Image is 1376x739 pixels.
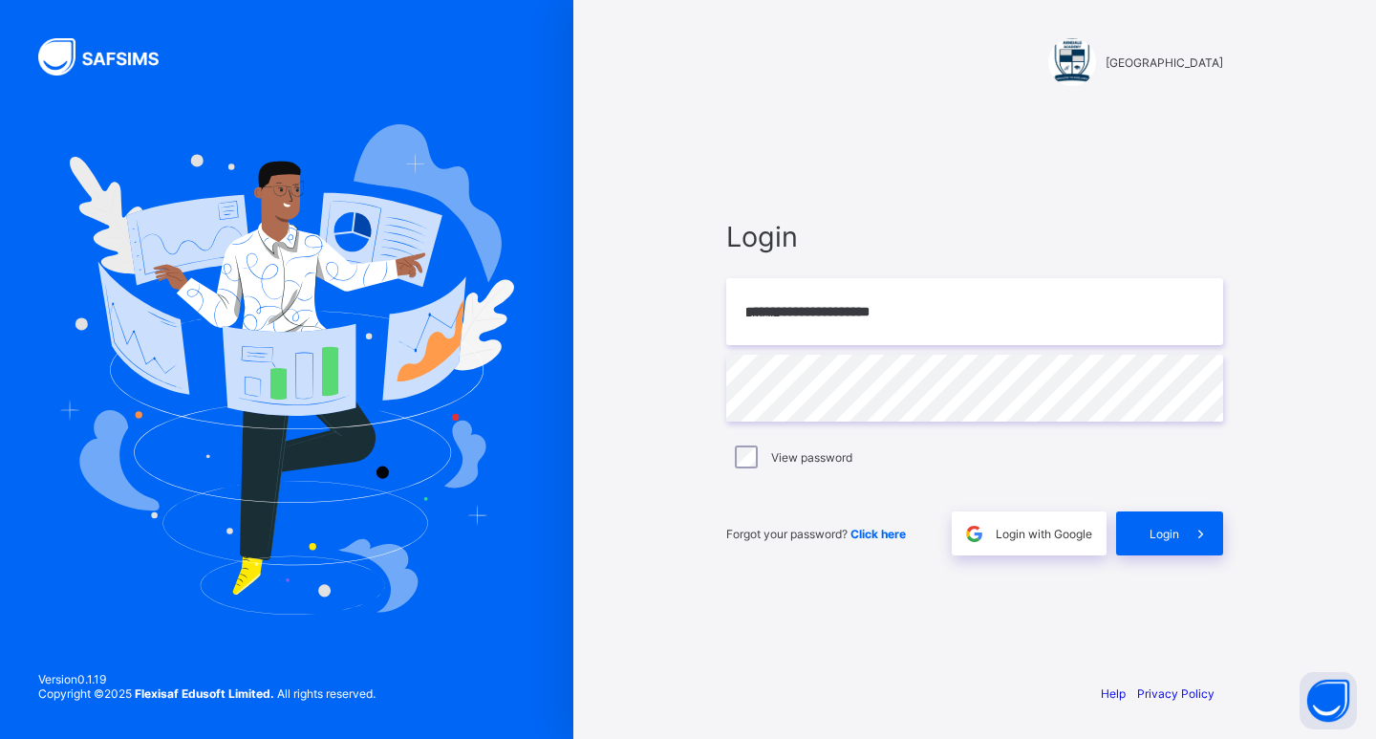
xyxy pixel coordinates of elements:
img: SAFSIMS Logo [38,38,182,76]
span: Login [726,220,1223,253]
button: Open asap [1300,672,1357,729]
strong: Flexisaf Edusoft Limited. [135,686,274,701]
a: Help [1101,686,1126,701]
span: Login [1150,527,1179,541]
span: [GEOGRAPHIC_DATA] [1106,55,1223,70]
a: Privacy Policy [1137,686,1215,701]
span: Version 0.1.19 [38,672,376,686]
span: Forgot your password? [726,527,906,541]
label: View password [771,450,852,465]
img: google.396cfc9801f0270233282035f929180a.svg [963,523,985,545]
span: Login with Google [996,527,1092,541]
a: Click here [850,527,906,541]
span: Copyright © 2025 All rights reserved. [38,686,376,701]
img: Hero Image [59,124,514,614]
